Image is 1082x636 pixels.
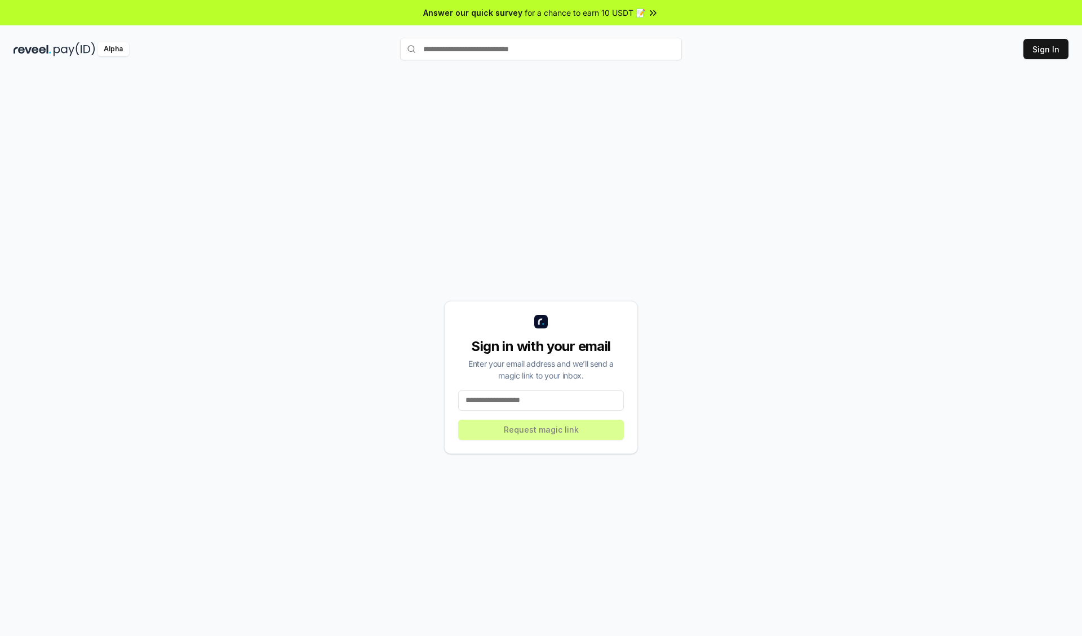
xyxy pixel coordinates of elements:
div: Enter your email address and we’ll send a magic link to your inbox. [458,358,624,381]
div: Sign in with your email [458,337,624,355]
img: reveel_dark [14,42,51,56]
img: logo_small [534,315,548,328]
div: Alpha [97,42,129,56]
img: pay_id [54,42,95,56]
span: for a chance to earn 10 USDT 📝 [525,7,645,19]
button: Sign In [1023,39,1068,59]
span: Answer our quick survey [423,7,522,19]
